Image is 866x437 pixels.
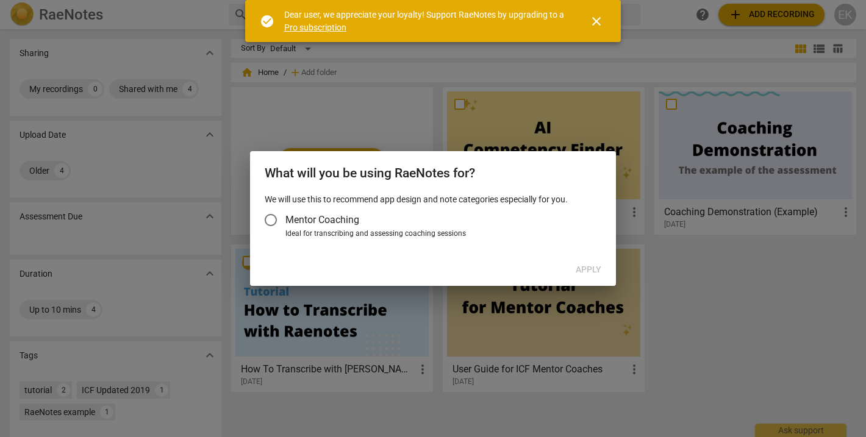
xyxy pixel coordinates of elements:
[265,166,601,181] h2: What will you be using RaeNotes for?
[260,14,274,29] span: check_circle
[265,205,601,240] div: Account type
[285,213,359,227] span: Mentor Coaching
[265,193,601,206] p: We will use this to recommend app design and note categories especially for you.
[582,7,611,36] button: Close
[285,229,598,240] div: Ideal for transcribing and assessing coaching sessions
[284,9,567,34] div: Dear user, we appreciate your loyalty! Support RaeNotes by upgrading to a
[284,23,346,32] a: Pro subscription
[589,14,604,29] span: close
